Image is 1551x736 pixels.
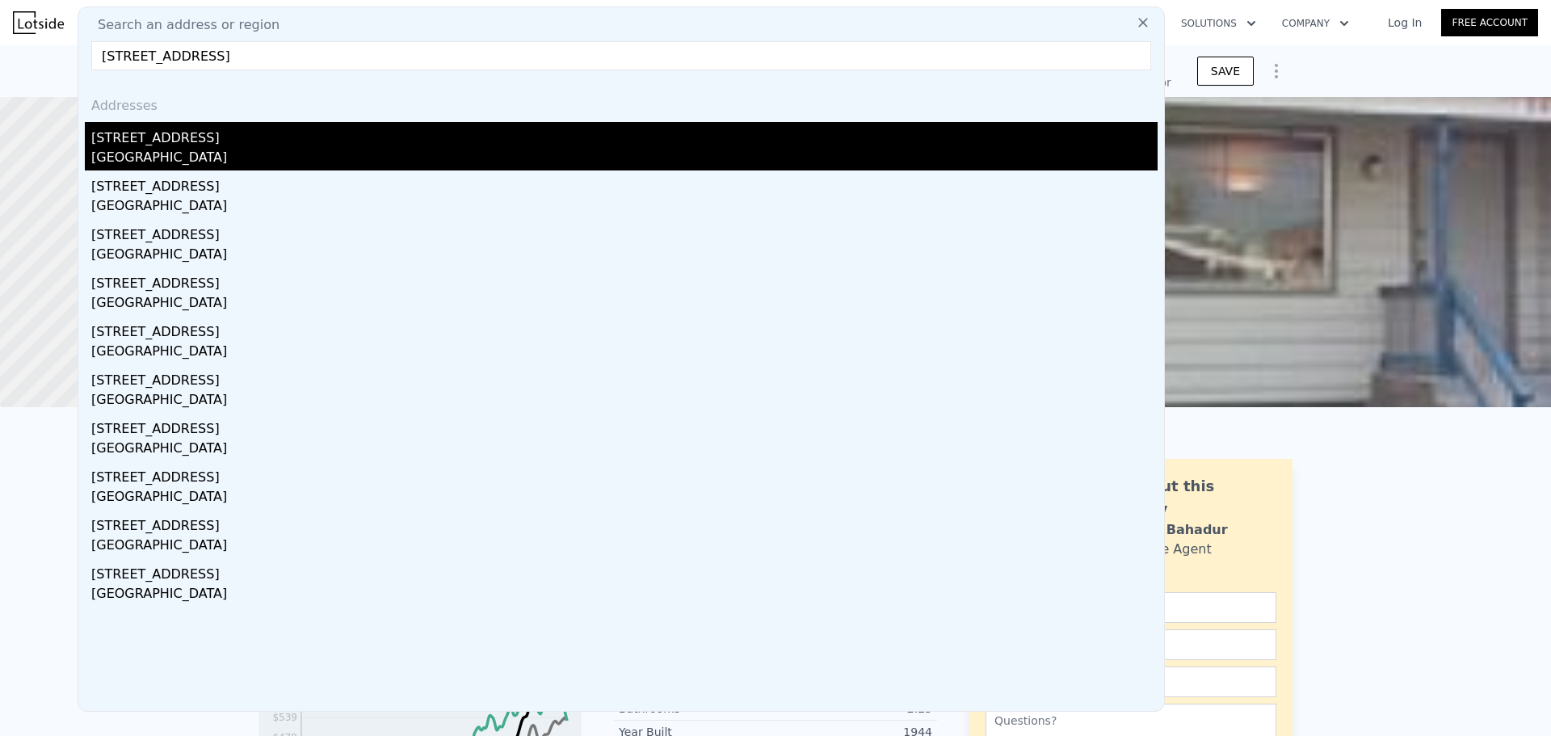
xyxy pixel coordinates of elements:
div: [STREET_ADDRESS] [91,267,1158,293]
div: [GEOGRAPHIC_DATA] [91,584,1158,607]
img: Lotside [13,11,64,34]
div: Off Market, last sold for [1039,74,1171,90]
div: [GEOGRAPHIC_DATA] [91,245,1158,267]
div: Siddhant Bahadur [1096,520,1228,540]
div: [GEOGRAPHIC_DATA] [91,536,1158,558]
div: [GEOGRAPHIC_DATA] [91,390,1158,413]
a: Free Account [1441,9,1538,36]
div: Ask about this property [1096,475,1276,520]
div: [STREET_ADDRESS] [91,510,1158,536]
div: [STREET_ADDRESS] [91,122,1158,148]
div: [GEOGRAPHIC_DATA] [91,439,1158,461]
div: [GEOGRAPHIC_DATA] [91,196,1158,219]
div: [STREET_ADDRESS] [91,413,1158,439]
div: [GEOGRAPHIC_DATA] [91,293,1158,316]
div: [GEOGRAPHIC_DATA] [91,342,1158,364]
div: [STREET_ADDRESS] [91,558,1158,584]
div: [STREET_ADDRESS] [91,364,1158,390]
div: Addresses [85,83,1158,122]
button: Solutions [1168,9,1269,38]
div: [GEOGRAPHIC_DATA] [91,148,1158,170]
div: [STREET_ADDRESS] [91,170,1158,196]
tspan: $539 [272,712,297,723]
div: [GEOGRAPHIC_DATA] [91,487,1158,510]
button: SAVE [1197,57,1254,86]
div: [STREET_ADDRESS] [91,461,1158,487]
button: Show Options [1260,55,1292,87]
input: Enter an address, city, region, neighborhood or zip code [91,41,1151,70]
a: Log In [1368,15,1441,31]
span: Search an address or region [85,15,280,35]
button: Company [1269,9,1362,38]
div: [STREET_ADDRESS] [91,316,1158,342]
div: [STREET_ADDRESS] [91,219,1158,245]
